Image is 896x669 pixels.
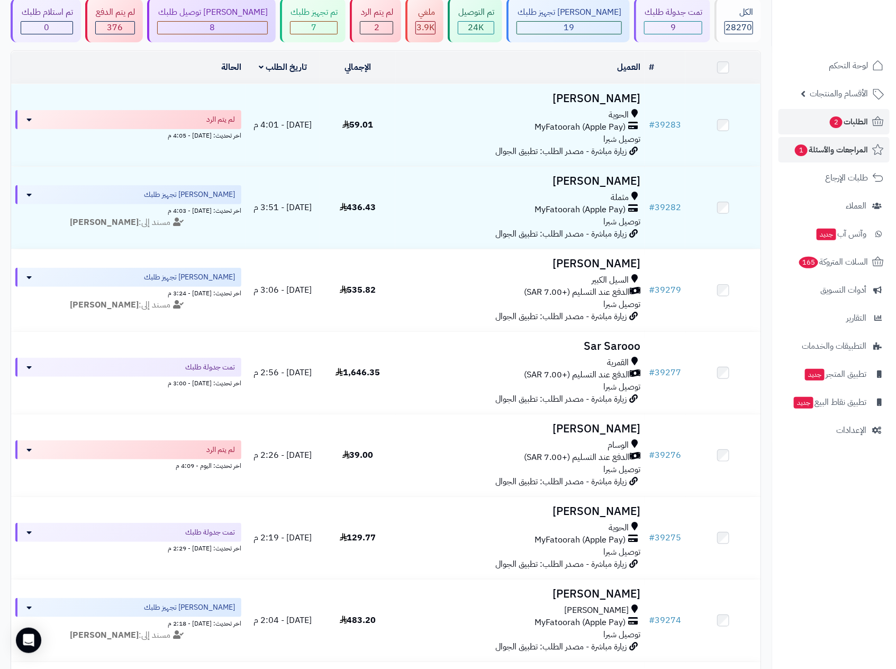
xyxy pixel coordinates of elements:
span: زيارة مباشرة - مصدر الطلب: تطبيق الجوال [495,640,627,653]
span: لم يتم الرد [206,445,235,455]
span: 436.43 [340,201,376,214]
span: [DATE] - 2:56 م [254,366,312,379]
span: 0 [44,21,49,34]
span: زيارة مباشرة - مصدر الطلب: تطبيق الجوال [495,228,627,240]
div: [PERSON_NAME] توصيل طلبك [157,6,268,19]
span: لم يتم الرد [206,114,235,125]
a: تطبيق نقاط البيعجديد [779,390,890,415]
span: زيارة مباشرة - مصدر الطلب: تطبيق الجوال [495,145,627,158]
span: [PERSON_NAME] تجهيز طلبك [144,189,235,200]
span: جديد [794,397,813,409]
a: المراجعات والأسئلة1 [779,137,890,162]
span: التطبيقات والخدمات [802,339,866,354]
div: تم تجهيز طلبك [290,6,338,19]
div: مسند إلى: [7,299,249,311]
div: 9 [645,22,702,34]
a: # [649,61,654,74]
div: اخر تحديث: [DATE] - 2:18 م [15,617,241,628]
span: 165 [799,256,819,268]
span: # [649,531,655,544]
div: تم التوصيل [458,6,495,19]
a: لوحة التحكم [779,53,890,78]
span: القمرية [607,357,629,369]
span: 1,646.35 [336,366,380,379]
div: اخر تحديث: اليوم - 4:09 م [15,459,241,471]
span: توصيل شبرا [603,381,640,393]
span: [DATE] - 2:04 م [254,614,312,627]
span: وآتس آب [816,227,866,241]
div: اخر تحديث: [DATE] - 3:24 م [15,287,241,298]
div: اخر تحديث: [DATE] - 4:05 م [15,129,241,140]
span: 376 [107,21,123,34]
a: #39274 [649,614,681,627]
div: 23979 [458,22,494,34]
span: 8 [210,21,215,34]
strong: [PERSON_NAME] [70,629,139,641]
span: 39.00 [342,449,374,462]
span: 19 [564,21,575,34]
span: 9 [671,21,676,34]
span: تمت جدولة طلبك [185,527,235,538]
span: الأقسام والمنتجات [810,86,868,101]
a: الإجمالي [345,61,371,74]
div: 0 [21,22,73,34]
span: أدوات التسويق [820,283,866,297]
span: 24K [468,21,484,34]
span: الوسام [608,439,629,451]
span: 2 [374,21,379,34]
span: [DATE] - 2:26 م [254,449,312,462]
span: # [649,284,655,296]
a: #39277 [649,366,681,379]
span: # [649,119,655,131]
span: 28270 [726,21,752,34]
div: لم يتم الرد [360,6,393,19]
span: 3.9K [417,21,435,34]
span: جديد [817,229,836,240]
span: 7 [311,21,316,34]
span: MyFatoorah (Apple Pay) [535,534,626,546]
strong: [PERSON_NAME] [70,216,139,229]
a: العميل [617,61,640,74]
div: مسند إلى: [7,629,249,641]
span: [DATE] - 3:51 م [254,201,312,214]
div: 3870 [416,22,435,34]
img: logo-2.png [824,8,886,30]
a: الطلبات2 [779,109,890,134]
span: الإعدادات [836,423,866,438]
div: الكل [725,6,753,19]
h3: Sar Sarooo [400,340,641,352]
a: #39276 [649,449,681,462]
span: 535.82 [340,284,376,296]
span: لوحة التحكم [829,58,868,73]
a: #39282 [649,201,681,214]
a: التقارير [779,305,890,331]
span: توصيل شبرا [603,463,640,476]
span: [PERSON_NAME] [564,604,629,617]
span: 1 [794,144,808,156]
span: المراجعات والأسئلة [794,142,868,157]
span: توصيل شبرا [603,298,640,311]
span: السلات المتروكة [798,255,868,269]
span: MyFatoorah (Apple Pay) [535,204,626,216]
span: الدفع عند التسليم (+7.00 SAR) [524,286,630,299]
a: وآتس آبجديد [779,221,890,247]
span: 483.20 [340,614,376,627]
div: تم استلام طلبك [21,6,73,19]
a: طلبات الإرجاع [779,165,890,191]
span: # [649,614,655,627]
a: #39275 [649,531,681,544]
div: اخر تحديث: [DATE] - 3:00 م [15,377,241,388]
span: طلبات الإرجاع [825,170,868,185]
div: تمت جدولة طلبك [644,6,703,19]
a: أدوات التسويق [779,277,890,303]
span: توصيل شبرا [603,215,640,228]
span: العملاء [846,198,866,213]
span: [PERSON_NAME] تجهيز طلبك [144,272,235,283]
span: توصيل شبرا [603,133,640,146]
div: 376 [96,22,135,34]
a: التطبيقات والخدمات [779,333,890,359]
span: [DATE] - 2:19 م [254,531,312,544]
a: #39279 [649,284,681,296]
h3: [PERSON_NAME] [400,93,641,105]
span: زيارة مباشرة - مصدر الطلب: تطبيق الجوال [495,558,627,571]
